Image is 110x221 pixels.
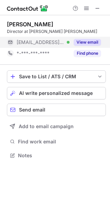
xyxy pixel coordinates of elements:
button: Add to email campaign [7,120,106,133]
button: Reveal Button [74,50,101,57]
button: Reveal Button [74,39,101,46]
button: Send email [7,104,106,116]
button: AI write personalized message [7,87,106,99]
span: Send email [19,107,45,113]
span: [EMAIL_ADDRESS][DOMAIN_NAME] [17,39,64,45]
div: [PERSON_NAME] [7,21,53,28]
span: Add to email campaign [19,124,74,129]
div: Director at [PERSON_NAME] [PERSON_NAME] [7,28,106,35]
img: ContactOut v5.3.10 [7,4,48,12]
span: AI write personalized message [19,90,93,96]
button: Notes [7,151,106,160]
span: Find work email [18,139,103,145]
button: save-profile-one-click [7,70,106,83]
button: Find work email [7,137,106,147]
span: Notes [18,152,103,159]
div: Save to List / ATS / CRM [19,74,94,79]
